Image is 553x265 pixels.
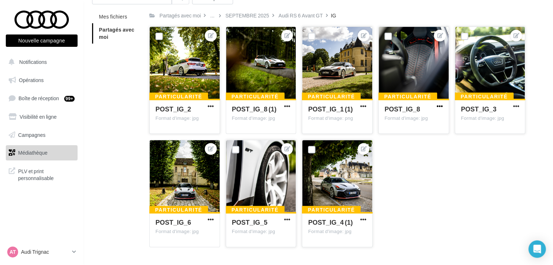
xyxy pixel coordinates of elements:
span: AT [9,248,16,256]
div: Format d'image: jpg [308,228,366,235]
span: Médiathèque [18,150,47,156]
a: Boîte de réception99+ [4,90,79,106]
div: SEPTEMBRE 2025 [225,12,269,19]
div: Particularité [302,206,361,214]
a: PLV et print personnalisable [4,163,79,185]
a: Médiathèque [4,145,79,160]
a: Campagnes [4,127,79,143]
div: Format d'image: jpg [461,115,519,122]
span: Opérations [19,77,43,83]
div: Format d'image: jpg [384,115,443,122]
span: Notifications [19,59,47,65]
span: Partagés avec moi [99,26,134,40]
a: AT Audi Trignac [6,245,78,259]
button: Nouvelle campagne [6,34,78,47]
div: Open Intercom Messenger [528,240,546,258]
span: Boîte de réception [18,95,59,101]
span: POST_IG_8 (1) [232,105,276,113]
div: Format d'image: jpg [232,228,290,235]
span: POST_IG_2 [155,105,191,113]
a: Visibilité en ligne [4,109,79,125]
div: Particularité [149,93,208,101]
span: POST_IG_4 (1) [308,218,353,226]
div: Particularité [378,93,437,101]
div: Format d'image: jpg [232,115,290,122]
div: IG [331,12,336,19]
div: Audi RS 6 Avant GT [278,12,323,19]
span: Visibilité en ligne [20,114,57,120]
div: Format d'image: jpg [155,115,214,122]
div: Particularité [302,93,361,101]
div: Format d'image: jpg [155,228,214,235]
p: Audi Trignac [21,248,69,256]
div: Partagés avec moi [159,12,201,19]
div: Particularité [226,93,284,101]
div: 99+ [64,96,75,102]
div: Format d'image: png [308,115,366,122]
a: Opérations [4,73,79,88]
div: Particularité [455,93,513,101]
div: Particularité [226,206,284,214]
span: POST_IG_6 [155,218,191,226]
div: ... [209,11,216,21]
div: Particularité [149,206,208,214]
span: POST_IG_3 [461,105,496,113]
span: POST_IG_8 [384,105,420,113]
span: Mes fichiers [99,13,127,20]
span: POST_IG_1 (1) [308,105,353,113]
span: PLV et print personnalisable [18,166,75,182]
span: POST_IG_5 [232,218,267,226]
span: Campagnes [18,131,46,138]
button: Notifications [4,54,76,70]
